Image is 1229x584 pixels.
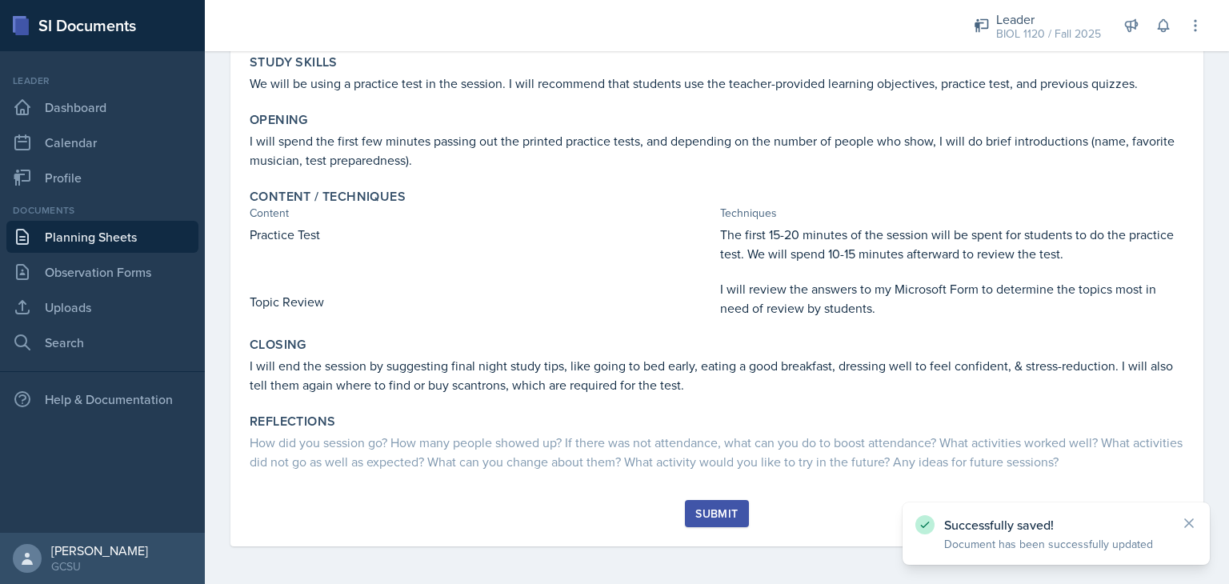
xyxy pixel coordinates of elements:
p: Document has been successfully updated [944,536,1168,552]
a: Profile [6,162,198,194]
label: Closing [250,337,306,353]
p: Successfully saved! [944,517,1168,533]
a: Observation Forms [6,256,198,288]
div: Leader [6,74,198,88]
button: Submit [685,500,748,527]
p: I will review the answers to my Microsoft Form to determine the topics most in need of review by ... [720,279,1184,318]
div: Submit [695,507,738,520]
p: I will end the session by suggesting final night study tips, like going to bed early, eating a go... [250,356,1184,394]
a: Uploads [6,291,198,323]
a: Calendar [6,126,198,158]
label: Opening [250,112,308,128]
div: Leader [996,10,1101,29]
p: Practice Test [250,225,714,244]
a: Dashboard [6,91,198,123]
div: [PERSON_NAME] [51,542,148,558]
a: Search [6,326,198,358]
div: BIOL 1120 / Fall 2025 [996,26,1101,42]
a: Planning Sheets [6,221,198,253]
div: Techniques [720,205,1184,222]
label: Content / Techniques [250,189,406,205]
label: Reflections [250,414,335,430]
div: Documents [6,203,198,218]
div: Help & Documentation [6,383,198,415]
p: We will be using a practice test in the session. I will recommend that students use the teacher-p... [250,74,1184,93]
p: The first 15-20 minutes of the session will be spent for students to do the practice test. We wil... [720,225,1184,263]
p: Topic Review [250,292,714,311]
div: GCSU [51,558,148,574]
label: Study Skills [250,54,338,70]
div: How did you session go? How many people showed up? If there was not attendance, what can you do t... [250,433,1184,471]
div: Content [250,205,714,222]
p: I will spend the first few minutes passing out the printed practice tests, and depending on the n... [250,131,1184,170]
